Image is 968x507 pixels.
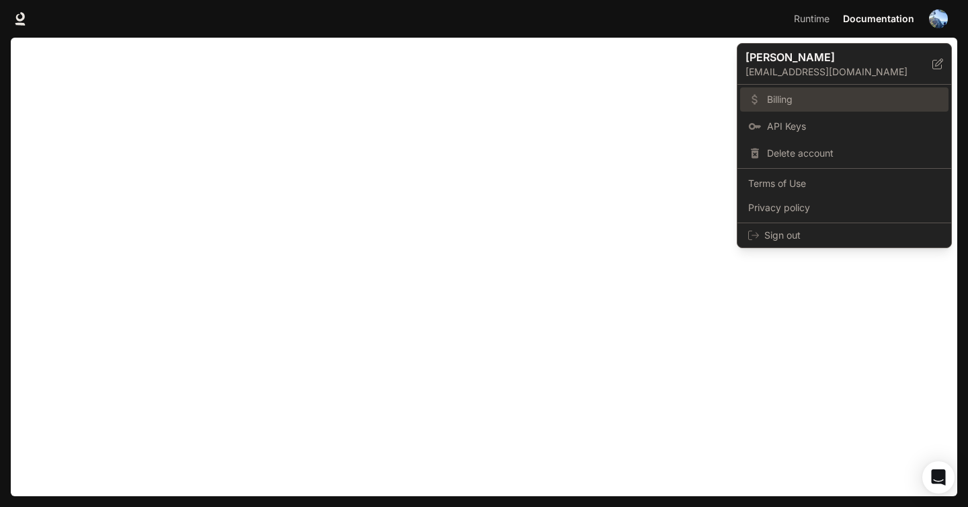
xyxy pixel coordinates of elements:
div: Sign out [737,223,951,247]
p: [PERSON_NAME] [745,49,911,65]
span: Terms of Use [748,177,940,190]
span: Privacy policy [748,201,940,214]
p: [EMAIL_ADDRESS][DOMAIN_NAME] [745,65,932,79]
a: API Keys [740,114,949,139]
a: Privacy policy [740,196,949,220]
span: Sign out [764,229,940,242]
span: Delete account [767,147,940,160]
span: API Keys [767,120,940,133]
div: Delete account [740,141,949,165]
div: [PERSON_NAME][EMAIL_ADDRESS][DOMAIN_NAME] [737,44,951,85]
span: Billing [767,93,940,106]
a: Billing [740,87,949,112]
a: Terms of Use [740,171,949,196]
